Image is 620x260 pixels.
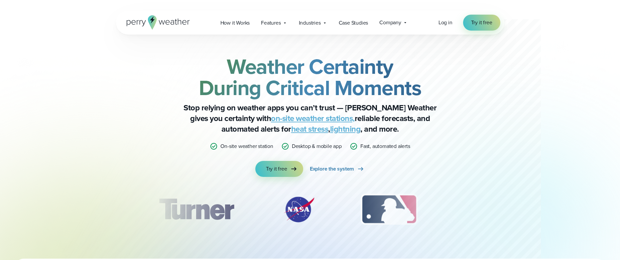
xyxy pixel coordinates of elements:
[456,193,509,226] img: PGA.svg
[291,123,328,135] a: heat stress
[330,123,361,135] a: lightning
[463,15,500,31] a: Try it free
[292,142,342,150] p: Desktop & mobile app
[299,19,321,27] span: Industries
[149,193,471,229] div: slideshow
[310,161,365,177] a: Explore the system
[261,19,281,27] span: Features
[255,161,303,177] a: Try it free
[471,19,492,27] span: Try it free
[354,193,424,226] div: 3 of 12
[360,142,410,150] p: Fast, automated alerts
[220,142,273,150] p: On-site weather station
[339,19,368,27] span: Case Studies
[215,16,256,30] a: How it Works
[438,19,452,26] span: Log in
[333,16,374,30] a: Case Studies
[199,51,422,103] strong: Weather Certainty During Critical Moments
[310,165,354,173] span: Explore the system
[149,193,243,226] img: Turner-Construction_1.svg
[379,19,401,27] span: Company
[271,112,355,124] a: on-site weather stations,
[266,165,287,173] span: Try it free
[354,193,424,226] img: MLB.svg
[276,193,322,226] div: 2 of 12
[220,19,250,27] span: How it Works
[456,193,509,226] div: 4 of 12
[438,19,452,27] a: Log in
[276,193,322,226] img: NASA.svg
[177,102,443,134] p: Stop relying on weather apps you can’t trust — [PERSON_NAME] Weather gives you certainty with rel...
[149,193,243,226] div: 1 of 12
